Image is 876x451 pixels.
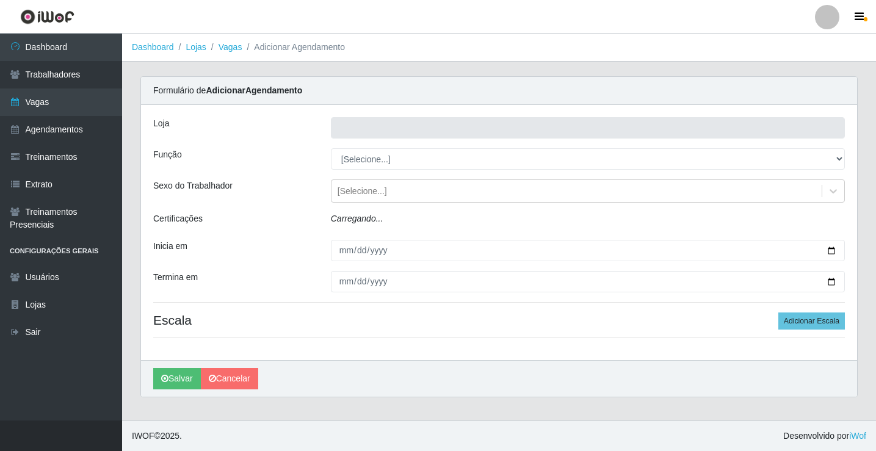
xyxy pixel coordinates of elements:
input: 00/00/0000 [331,271,845,292]
a: iWof [849,431,866,441]
label: Loja [153,117,169,130]
label: Certificações [153,212,203,225]
a: Dashboard [132,42,174,52]
input: 00/00/0000 [331,240,845,261]
div: Formulário de [141,77,857,105]
i: Carregando... [331,214,383,223]
button: Adicionar Escala [778,312,845,330]
img: CoreUI Logo [20,9,74,24]
label: Inicia em [153,240,187,253]
span: © 2025 . [132,430,182,442]
div: [Selecione...] [338,185,387,198]
a: Cancelar [201,368,258,389]
a: Lojas [186,42,206,52]
label: Sexo do Trabalhador [153,179,233,192]
nav: breadcrumb [122,34,876,62]
h4: Escala [153,312,845,328]
label: Função [153,148,182,161]
button: Salvar [153,368,201,389]
span: IWOF [132,431,154,441]
strong: Adicionar Agendamento [206,85,302,95]
label: Termina em [153,271,198,284]
li: Adicionar Agendamento [242,41,345,54]
a: Vagas [219,42,242,52]
span: Desenvolvido por [783,430,866,442]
